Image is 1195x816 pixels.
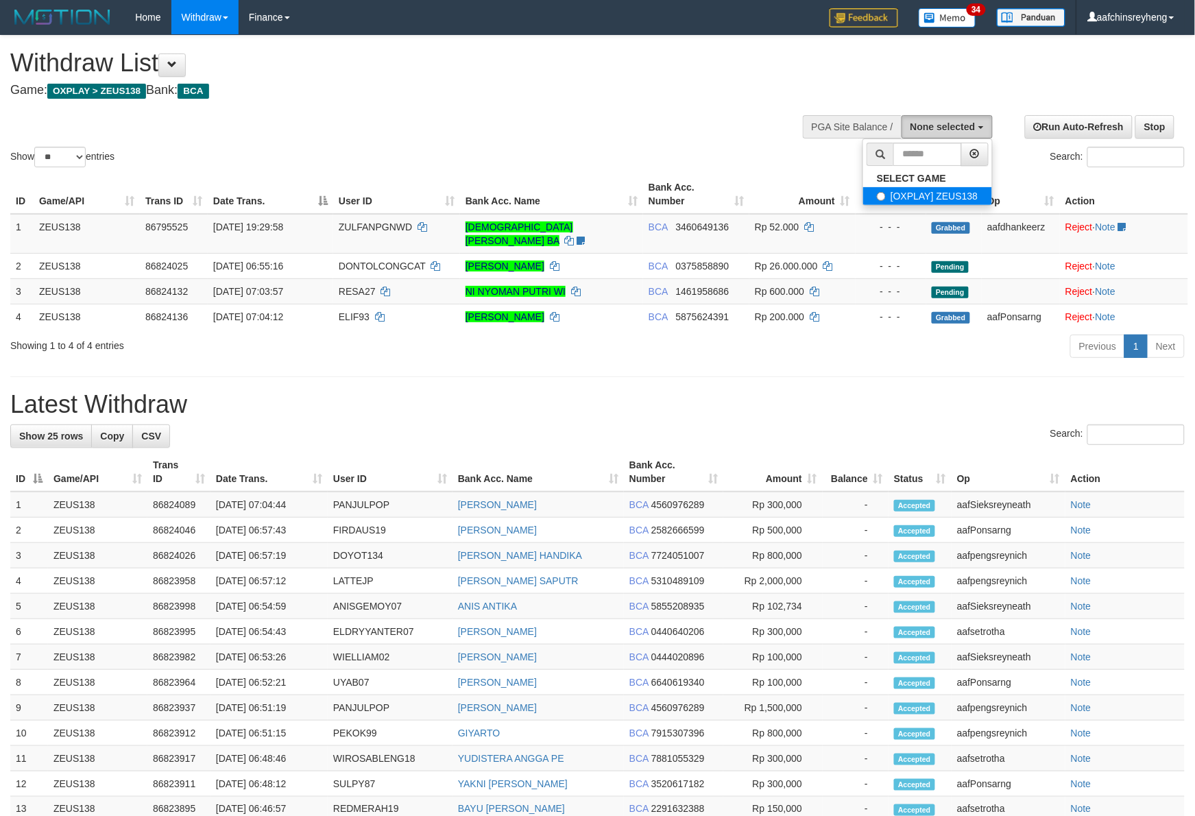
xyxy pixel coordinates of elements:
[10,670,48,695] td: 8
[210,568,328,594] td: [DATE] 06:57:12
[1096,221,1116,232] a: Note
[147,492,210,518] td: 86824089
[932,312,970,324] span: Grabbed
[147,619,210,645] td: 86823995
[894,601,935,613] span: Accepted
[10,721,48,746] td: 10
[967,3,985,16] span: 34
[823,543,889,568] td: -
[1065,286,1093,297] a: Reject
[755,311,804,322] span: Rp 200.000
[460,175,643,214] th: Bank Acc. Name: activate to sort column ascending
[1071,702,1091,713] a: Note
[749,175,856,214] th: Amount: activate to sort column ascending
[48,670,147,695] td: ZEUS138
[952,771,1065,797] td: aafPonsarng
[1065,221,1093,232] a: Reject
[629,550,649,561] span: BCA
[723,619,823,645] td: Rp 300,000
[624,453,723,492] th: Bank Acc. Number: activate to sort column ascending
[339,286,376,297] span: RESA27
[894,652,935,664] span: Accepted
[629,525,649,536] span: BCA
[1071,525,1091,536] a: Note
[10,278,34,304] td: 3
[458,778,568,789] a: YAKNI [PERSON_NAME]
[723,670,823,695] td: Rp 100,000
[1060,175,1188,214] th: Action
[910,121,976,132] span: None selected
[147,746,210,771] td: 86823917
[629,702,649,713] span: BCA
[1071,651,1091,662] a: Note
[466,261,544,272] a: [PERSON_NAME]
[823,746,889,771] td: -
[48,518,147,543] td: ZEUS138
[145,311,188,322] span: 86824136
[34,175,140,214] th: Game/API: activate to sort column ascending
[10,424,92,448] a: Show 25 rows
[863,187,991,205] label: [OXPLAY] ZEUS138
[643,175,749,214] th: Bank Acc. Number: activate to sort column ascending
[1147,335,1185,358] a: Next
[823,619,889,645] td: -
[10,214,34,254] td: 1
[1050,147,1185,167] label: Search:
[141,431,161,442] span: CSV
[952,695,1065,721] td: aafpengsreynich
[1096,311,1116,322] a: Note
[823,568,889,594] td: -
[861,285,921,298] div: - - -
[629,651,649,662] span: BCA
[328,670,452,695] td: UYAB07
[723,746,823,771] td: Rp 300,000
[755,221,799,232] span: Rp 52.000
[723,492,823,518] td: Rp 300,000
[145,261,188,272] span: 86824025
[894,576,935,588] span: Accepted
[997,8,1065,27] img: panduan.png
[10,391,1185,418] h1: Latest Withdraw
[952,568,1065,594] td: aafpengsreynich
[210,746,328,771] td: [DATE] 06:48:46
[178,84,208,99] span: BCA
[458,804,565,815] a: BAYU [PERSON_NAME]
[458,499,537,510] a: [PERSON_NAME]
[213,286,283,297] span: [DATE] 07:03:57
[145,221,188,232] span: 86795525
[458,575,579,586] a: [PERSON_NAME] SAPUTR
[10,49,783,77] h1: Withdraw List
[676,311,729,322] span: Copy 5875624391 to clipboard
[210,543,328,568] td: [DATE] 06:57:19
[894,500,935,512] span: Accepted
[458,728,500,739] a: GIYARTO
[458,626,537,637] a: [PERSON_NAME]
[147,670,210,695] td: 86823964
[1065,311,1093,322] a: Reject
[328,594,452,619] td: ANISGEMOY07
[894,754,935,765] span: Accepted
[952,645,1065,670] td: aafSieksreyneath
[651,499,705,510] span: Copy 4560976289 to clipboard
[861,220,921,234] div: - - -
[48,453,147,492] th: Game/API: activate to sort column ascending
[856,175,926,214] th: Balance
[333,175,460,214] th: User ID: activate to sort column ascending
[894,779,935,791] span: Accepted
[210,453,328,492] th: Date Trans.: activate to sort column ascending
[47,84,146,99] span: OXPLAY > ZEUS138
[952,518,1065,543] td: aafPonsarng
[755,261,818,272] span: Rp 26.000.000
[629,601,649,612] span: BCA
[651,575,705,586] span: Copy 5310489109 to clipboard
[1087,147,1185,167] input: Search:
[466,221,573,246] a: [DEMOGRAPHIC_DATA][PERSON_NAME] BA
[952,492,1065,518] td: aafSieksreyneath
[34,147,86,167] select: Showentries
[932,222,970,234] span: Grabbed
[10,518,48,543] td: 2
[1065,261,1093,272] a: Reject
[213,311,283,322] span: [DATE] 07:04:12
[823,594,889,619] td: -
[328,771,452,797] td: SULPY87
